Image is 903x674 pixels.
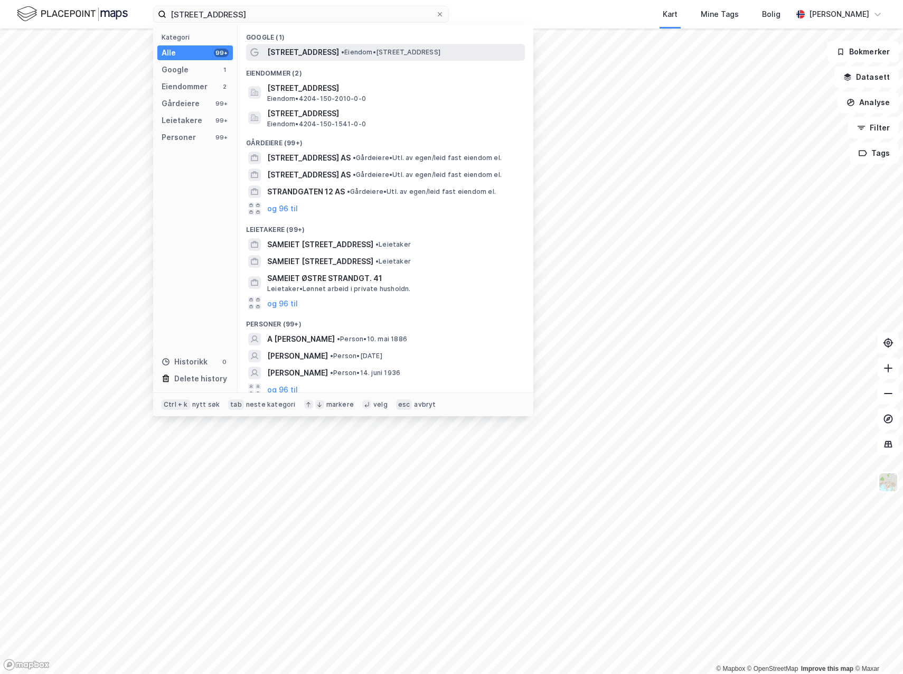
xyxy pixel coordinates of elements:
div: nytt søk [192,400,220,409]
img: Z [878,472,898,492]
span: • [330,369,333,377]
span: Leietaker [375,240,411,249]
span: Person • 10. mai 1886 [337,335,407,343]
span: Leietaker [375,257,411,266]
button: Analyse [838,92,899,113]
span: STRANDGATEN 12 AS [267,185,345,198]
div: 99+ [214,116,229,125]
span: Person • 14. juni 1936 [330,369,400,377]
span: Leietaker • Lønnet arbeid i private husholdn. [267,285,411,293]
div: 99+ [214,99,229,108]
div: Kategori [162,33,233,41]
div: avbryt [414,400,436,409]
span: Person • [DATE] [330,352,382,360]
button: Filter [848,117,899,138]
span: SAMEIET [STREET_ADDRESS] [267,238,373,251]
div: Mine Tags [701,8,739,21]
button: Bokmerker [827,41,899,62]
span: • [347,188,350,195]
span: • [341,48,344,56]
div: Leietakere [162,114,202,127]
div: tab [228,399,244,410]
div: Ctrl + k [162,399,190,410]
span: [STREET_ADDRESS] AS [267,152,351,164]
div: Delete history [174,372,227,385]
button: og 96 til [267,383,298,396]
span: Eiendom • [STREET_ADDRESS] [341,48,440,57]
div: neste kategori [246,400,296,409]
span: • [330,352,333,360]
div: Eiendommer (2) [238,61,533,80]
div: Leietakere (99+) [238,217,533,236]
div: 1 [220,65,229,74]
span: Gårdeiere • Utl. av egen/leid fast eiendom el. [353,154,502,162]
div: Gårdeiere (99+) [238,130,533,149]
a: Improve this map [801,665,853,672]
span: [STREET_ADDRESS] AS [267,168,351,181]
div: 99+ [214,49,229,57]
span: • [353,154,356,162]
div: Personer (99+) [238,312,533,331]
span: • [375,257,379,265]
a: Mapbox homepage [3,659,50,671]
div: Eiendommer [162,80,208,93]
span: Eiendom • 4204-150-1541-0-0 [267,120,366,128]
div: Google [162,63,189,76]
div: Kart [663,8,678,21]
a: Mapbox [716,665,745,672]
a: OpenStreetMap [747,665,798,672]
input: Søk på adresse, matrikkel, gårdeiere, leietakere eller personer [166,6,436,22]
span: Gårdeiere • Utl. av egen/leid fast eiendom el. [347,188,496,196]
div: Historikk [162,355,208,368]
div: Gårdeiere [162,97,200,110]
button: og 96 til [267,202,298,215]
div: esc [396,399,412,410]
span: • [353,171,356,179]
div: velg [373,400,388,409]
span: • [375,240,379,248]
span: [STREET_ADDRESS] [267,107,521,120]
div: Google (1) [238,25,533,44]
button: Datasett [834,67,899,88]
span: [PERSON_NAME] [267,350,328,362]
iframe: Chat Widget [850,623,903,674]
span: Eiendom • 4204-150-2010-0-0 [267,95,366,103]
div: 2 [220,82,229,91]
span: SAMEIET ØSTRE STRANDGT. 41 [267,272,521,285]
span: [PERSON_NAME] [267,367,328,379]
span: Gårdeiere • Utl. av egen/leid fast eiendom el. [353,171,502,179]
span: A [PERSON_NAME] [267,333,335,345]
div: Personer [162,131,196,144]
div: Kontrollprogram for chat [850,623,903,674]
span: [STREET_ADDRESS] [267,46,339,59]
span: SAMEIET [STREET_ADDRESS] [267,255,373,268]
button: Tags [850,143,899,164]
img: logo.f888ab2527a4732fd821a326f86c7f29.svg [17,5,128,23]
div: Alle [162,46,176,59]
div: 0 [220,358,229,366]
div: 99+ [214,133,229,142]
span: • [337,335,340,343]
button: og 96 til [267,297,298,310]
div: markere [326,400,354,409]
span: [STREET_ADDRESS] [267,82,521,95]
div: Bolig [762,8,780,21]
div: [PERSON_NAME] [809,8,869,21]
